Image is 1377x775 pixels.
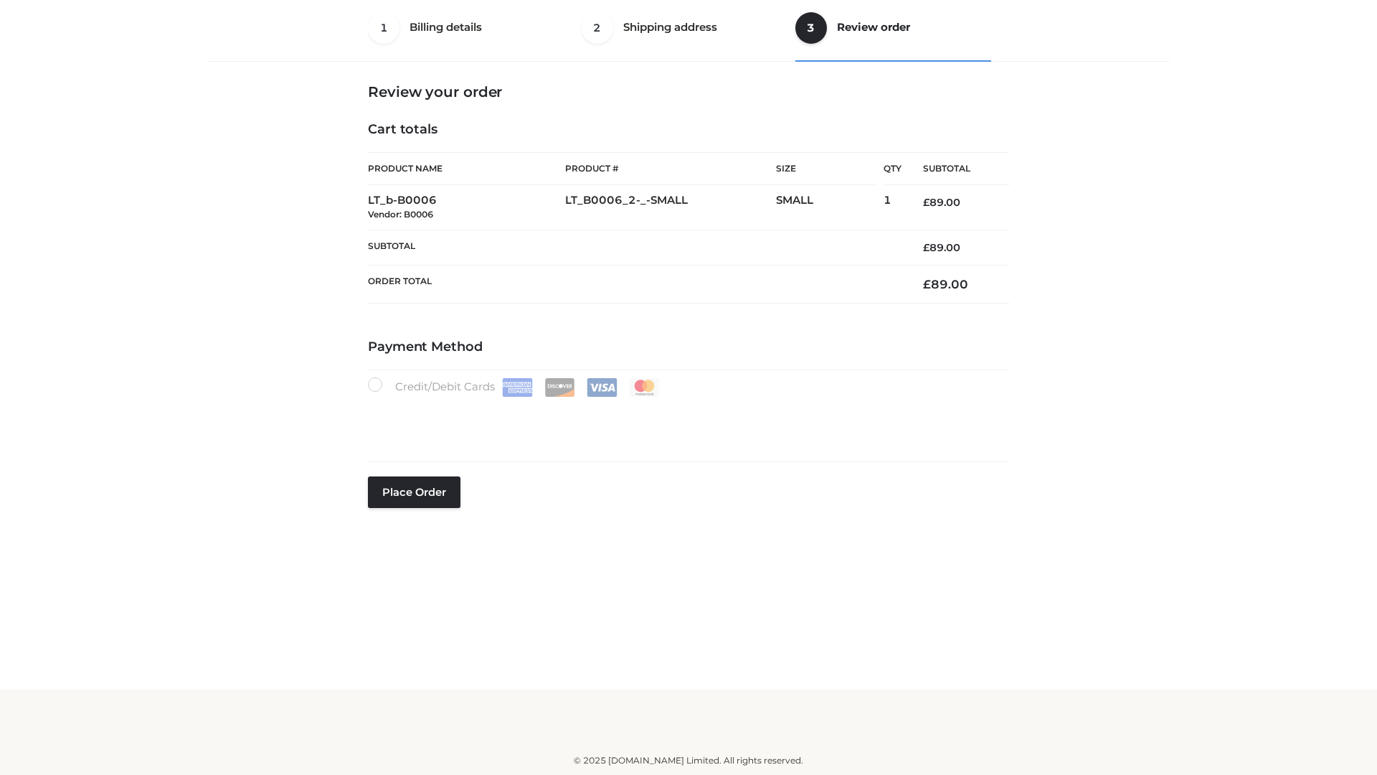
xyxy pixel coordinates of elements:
th: Subtotal [368,230,902,265]
img: Amex [502,378,533,397]
th: Qty [884,152,902,185]
bdi: 89.00 [923,277,968,291]
th: Product Name [368,152,565,185]
span: £ [923,241,929,254]
th: Product # [565,152,776,185]
h4: Payment Method [368,339,1009,355]
span: £ [923,196,929,209]
button: Place order [368,476,460,508]
img: Visa [587,378,617,397]
h3: Review your order [368,83,1009,100]
img: Mastercard [629,378,660,397]
small: Vendor: B0006 [368,209,433,220]
label: Credit/Debit Cards [368,377,661,397]
img: Discover [544,378,575,397]
th: Subtotal [902,153,1009,185]
iframe: Secure payment input frame [365,394,1006,446]
bdi: 89.00 [923,196,960,209]
td: LT_B0006_2-_-SMALL [565,185,776,230]
th: Size [776,153,876,185]
h4: Cart totals [368,122,1009,138]
div: © 2025 [DOMAIN_NAME] Limited. All rights reserved. [213,753,1164,768]
td: 1 [884,185,902,230]
td: SMALL [776,185,884,230]
span: £ [923,277,931,291]
bdi: 89.00 [923,241,960,254]
td: LT_b-B0006 [368,185,565,230]
th: Order Total [368,266,902,304]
